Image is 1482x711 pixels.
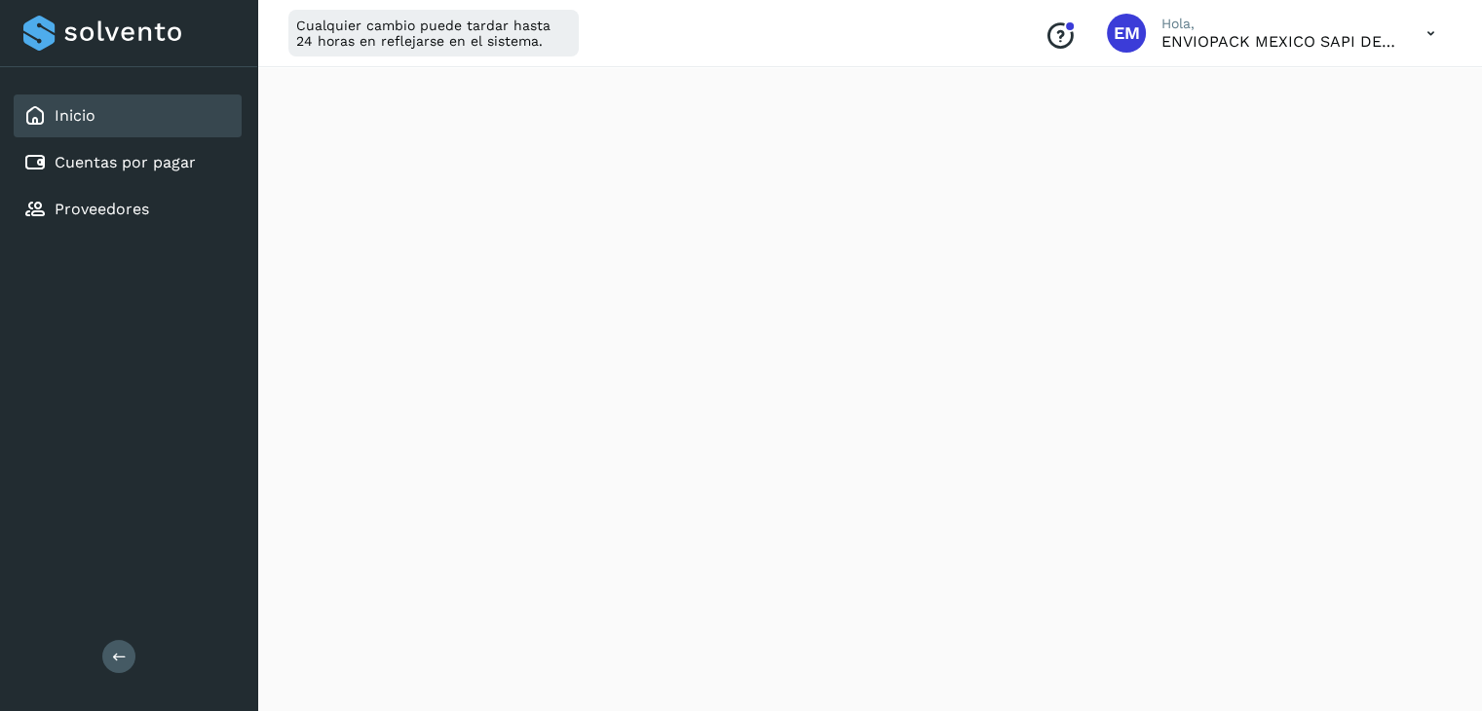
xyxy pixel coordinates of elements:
[1161,32,1395,51] p: ENVIOPACK MEXICO SAPI DE CV
[288,10,579,56] div: Cualquier cambio puede tardar hasta 24 horas en reflejarse en el sistema.
[55,153,196,171] a: Cuentas por pagar
[55,200,149,218] a: Proveedores
[1161,16,1395,32] p: Hola,
[14,94,242,137] div: Inicio
[55,106,95,125] a: Inicio
[14,188,242,231] div: Proveedores
[14,141,242,184] div: Cuentas por pagar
